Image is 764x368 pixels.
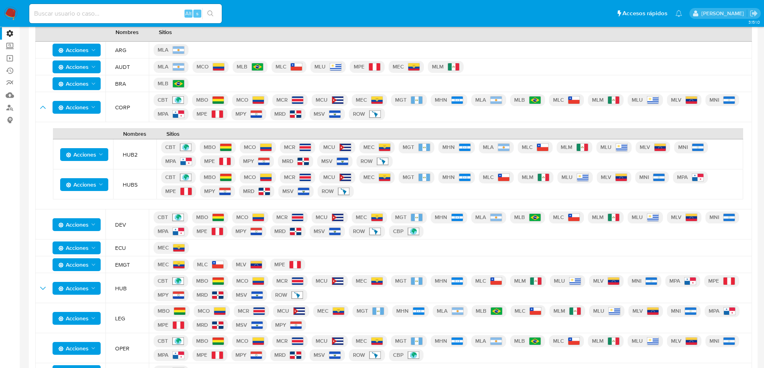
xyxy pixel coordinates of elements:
a: Notificaciones [675,10,682,17]
span: 3.151.0 [748,19,760,25]
span: s [196,10,199,17]
button: search-icon [202,8,219,19]
span: Accesos rápidos [622,9,667,18]
p: alan.sanchez@mercadolibre.com [701,10,747,17]
span: Alt [185,10,192,17]
input: Buscar usuario o caso... [29,8,222,19]
a: Salir [750,9,758,18]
